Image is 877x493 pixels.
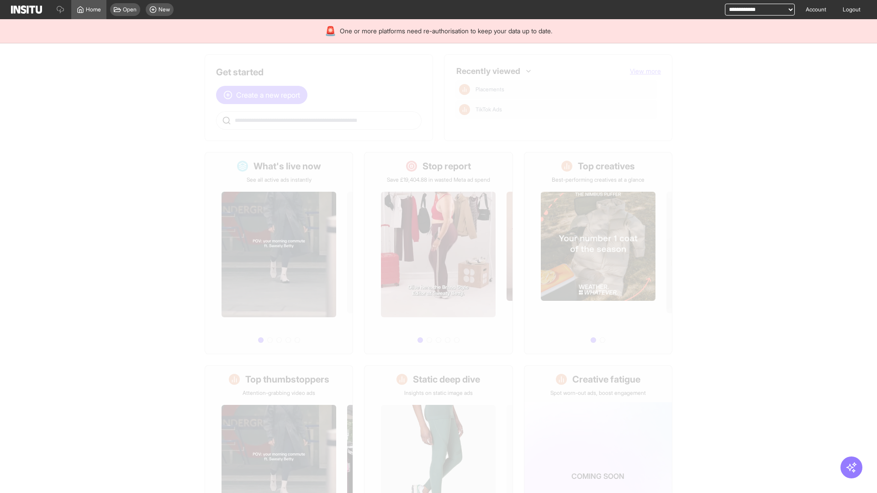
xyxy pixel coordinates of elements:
[158,6,170,13] span: New
[325,25,336,37] div: 🚨
[86,6,101,13] span: Home
[11,5,42,14] img: Logo
[340,26,552,36] span: One or more platforms need re-authorisation to keep your data up to date.
[123,6,137,13] span: Open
